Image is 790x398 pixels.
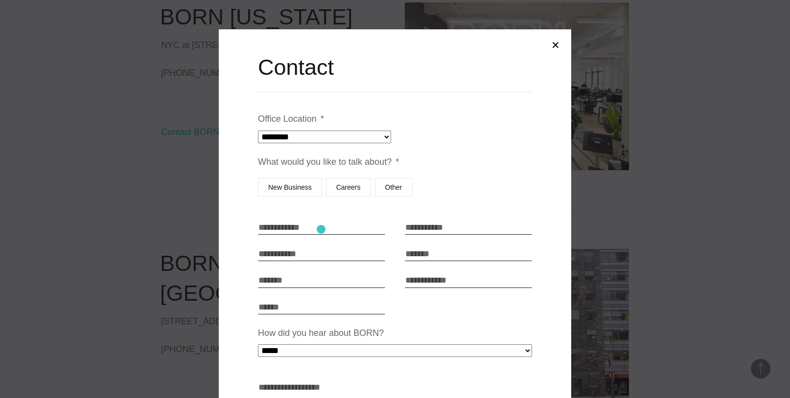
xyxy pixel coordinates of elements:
[258,156,399,168] label: What would you like to talk about?
[375,178,413,197] label: Other
[258,328,384,339] label: How did you hear about BORN?
[258,178,322,197] label: New Business
[258,53,532,82] h2: Contact
[326,178,371,197] label: Careers
[258,113,324,125] label: Office Location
